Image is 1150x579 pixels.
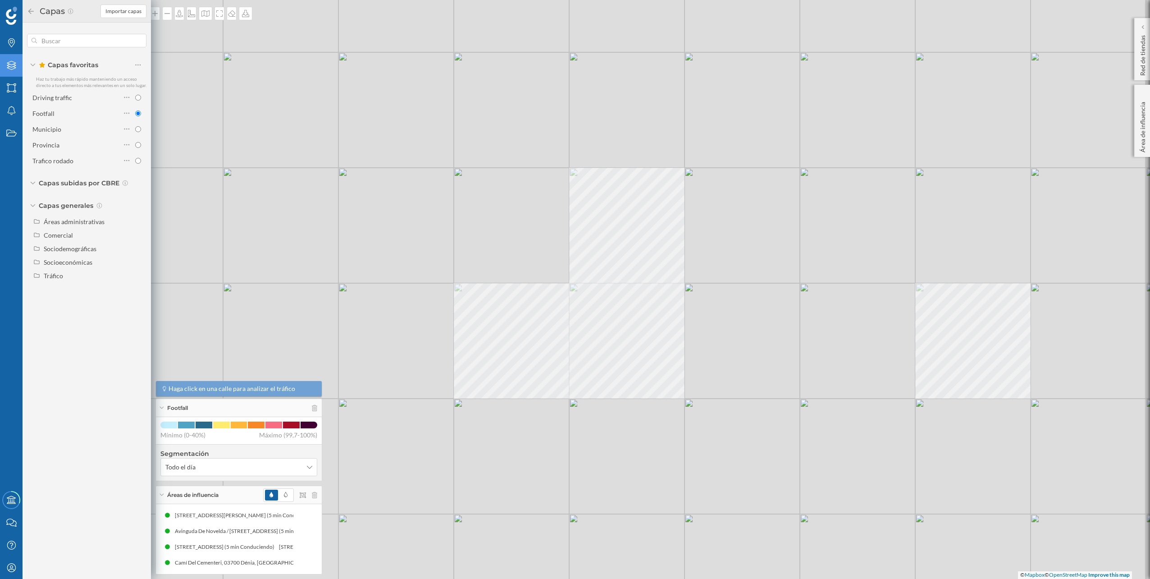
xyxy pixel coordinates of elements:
h2: Capas [35,4,67,18]
span: Mínimo (0-40%) [160,431,205,440]
div: Sociodemográficas [44,245,96,253]
div: Tráfico [44,272,63,280]
span: Capas subidas por CBRE [39,179,119,188]
a: Mapbox [1025,571,1045,578]
div: Municipio [32,125,61,133]
span: Máximo (99,7-100%) [259,431,317,440]
span: Haz tu trabajo más rápido manteniendo un acceso directo a tus elementos más relevantes en un solo... [36,76,146,88]
h4: Segmentación [160,449,317,458]
img: Geoblink Logo [6,7,17,25]
div: Socioeconómicas [44,258,92,266]
a: Improve this map [1088,571,1130,578]
div: © © [1018,571,1132,579]
div: [STREET_ADDRESS][PERSON_NAME] (5 min Conduciendo) [173,511,319,520]
p: Área de influencia [1138,98,1147,152]
p: Red de tiendas [1138,32,1147,76]
div: Driving traffic [32,94,72,101]
a: OpenStreetMap [1049,571,1087,578]
span: Áreas de influencia [167,491,219,499]
span: Importar capas [105,7,141,15]
span: Capas favoritas [39,60,98,69]
div: Áreas administrativas [44,218,105,225]
div: Provincia [32,141,59,149]
div: Avinguda De Novelda / [STREET_ADDRESS] (5 min Conduciendo) [173,527,332,536]
span: Haga click en una calle para analizar el tráfico [169,384,295,393]
div: Comercial [44,231,73,239]
span: Todo el día [165,463,196,472]
div: [STREET_ADDRESS] (5 min Conduciendo) [278,542,382,551]
div: [STREET_ADDRESS] (5 min Conduciendo) [173,542,278,551]
div: Footfall [32,110,55,117]
span: Footfall [167,404,188,412]
div: Trafico rodado [32,157,73,165]
span: Soporte [18,6,50,14]
span: Capas generales [39,201,93,210]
